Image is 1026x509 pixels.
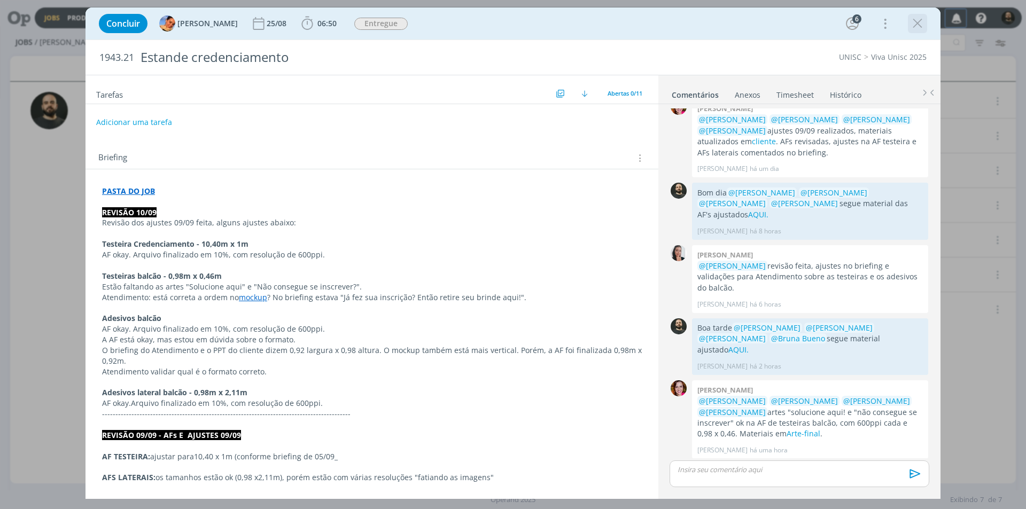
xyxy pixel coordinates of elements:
span: 10,40 x 1m (conforme briefing de 05/09_ [194,451,338,461]
span: Entregue [354,18,408,30]
button: L[PERSON_NAME] [159,15,238,32]
b: [PERSON_NAME] [697,250,753,260]
a: AQUI. [728,344,749,355]
p: O briefing do Atendimento e o PPT do cliente dizem 0,92 largura x 0,98 altura. O mockup também es... [102,345,642,366]
p: Atendimento: está correta a ordem no ? No briefing estava "Já fez sua inscrição? Então retire seu... [102,292,642,303]
span: há 8 horas [750,226,781,236]
span: @[PERSON_NAME] [771,198,838,208]
button: 06:50 [299,15,339,32]
p: AF okay. Arquivo finalizado em 10%, com resolução de 600ppi. [102,324,642,334]
span: @[PERSON_NAME] [699,396,766,406]
strong: Adesivos lateral balcão - 0,98m x 2,11m [102,387,247,397]
span: 2,11m), porém estão com várias resoluções "fatiando as imagens" [258,472,494,482]
span: 1943.21 [99,52,134,64]
span: @[PERSON_NAME] [699,333,766,343]
span: Tarefas [96,87,123,100]
div: Anexos [735,90,760,100]
div: Estande credenciamento [136,44,578,71]
a: UNISC [839,52,861,62]
strong: REVISÃO 10/09 [102,207,157,217]
strong: Testeira Credenciamento - 10,40m x 1m [102,239,248,249]
span: há um dia [750,164,779,174]
button: Concluir [99,14,147,33]
span: @[PERSON_NAME] [728,187,795,198]
img: arrow-down.svg [581,90,588,97]
img: P [671,183,687,199]
p: --------------------------------------------------------------------------------------------- [102,409,642,419]
span: @[PERSON_NAME] [699,114,766,124]
button: Adicionar uma tarefa [96,113,173,132]
p: [PERSON_NAME] [697,300,748,309]
a: Viva Unisc 2025 [871,52,927,62]
span: @[PERSON_NAME] [699,407,766,417]
button: Entregue [354,17,408,30]
span: @[PERSON_NAME] [699,126,766,136]
p: Boa tarde segue material ajustado [697,323,923,355]
a: Timesheet [776,85,814,100]
strong: Testeiras balcão - 0,98m x 0,46m [102,271,222,281]
p: [PERSON_NAME] [697,226,748,236]
a: Comentários [671,85,719,100]
span: @[PERSON_NAME] [843,114,910,124]
p: [PERSON_NAME] [697,164,748,174]
a: AQUI. [748,209,768,220]
span: há 6 horas [750,300,781,309]
p: AF okay. Arquivo finalizado em 10%, com resolução de 600ppi. [102,249,642,260]
a: cliente [752,136,776,146]
button: 6 [844,15,861,32]
span: há uma hora [750,445,788,455]
p: artes "solucione aqui! e "não consegue se inscrever" ok na AF de testeiras balcão, com 600ppi cad... [697,396,923,440]
span: Concluir [106,19,140,28]
span: 06:50 [317,18,337,28]
span: @Bruna Bueno [771,333,825,343]
div: dialog [85,7,941,499]
a: Arte-final [787,428,820,438]
p: os tamanhos estão ok (0,98 x [102,472,642,483]
p: Arquivo finalizado em 10%, com resolução de 600ppi. [102,398,642,409]
strong: REVISÃO 09/09 - AFs E AJUSTES 09/09 [102,430,241,440]
span: @[PERSON_NAME] [843,396,910,406]
span: @[PERSON_NAME] [699,198,766,208]
a: mockup [239,292,267,302]
p: Revisão dos ajustes 09/09 feita, alguns ajustes abaixo: [102,217,642,228]
span: [PERSON_NAME] [177,20,238,27]
img: C [671,245,687,261]
p: [PERSON_NAME] [697,445,748,455]
span: há 2 horas [750,362,781,371]
p: Estão faltando as artes "Solucione aqui" e "Não consegue se inscrever?". [102,281,642,292]
span: Abertas 0/11 [608,89,642,97]
span: @[PERSON_NAME] [771,114,838,124]
strong: Adesivos balcão [102,313,161,323]
p: ajustes 09/09 realizados, materiais atualizados em . AFs revisadas, ajustes na AF testeira e AFs ... [697,114,923,158]
span: AF okay. [102,398,131,408]
span: @[PERSON_NAME] [699,261,766,271]
img: P [671,318,687,334]
img: L [159,15,175,32]
div: 6 [852,14,861,24]
span: @[PERSON_NAME] [734,323,800,333]
span: Briefing [98,151,127,165]
b: [PERSON_NAME] [697,385,753,395]
strong: AF TESTEIRA: [102,451,150,461]
b: [PERSON_NAME] [697,104,753,113]
span: @[PERSON_NAME] [771,396,838,406]
p: [PERSON_NAME] [697,362,748,371]
span: @[PERSON_NAME] [800,187,867,198]
img: B [671,380,687,396]
span: @[PERSON_NAME] [806,323,873,333]
div: 25/08 [267,20,289,27]
p: A AF está okay, mas estou em dúvida sobre o formato. [102,334,642,345]
p: Bom dia segue material das AF's ajustados [697,187,923,220]
p: revisão feita, ajustes no briefing e validações para Atendimento sobre as testeiras e os adesivos... [697,261,923,293]
a: PASTA DO JOB [102,186,155,196]
p: Atendimento validar qual é o formato correto. [102,366,642,377]
p: ajustar para [102,451,642,462]
strong: AFS LATERAIS: [102,472,156,482]
a: Histórico [829,85,862,100]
